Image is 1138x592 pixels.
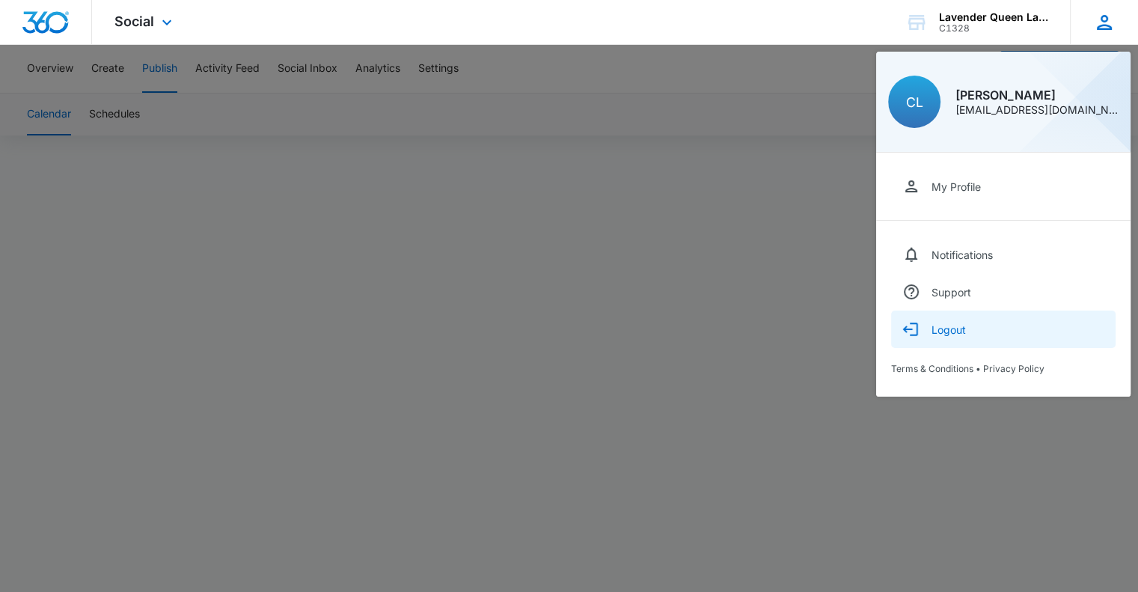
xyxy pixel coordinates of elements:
[114,13,154,29] span: Social
[891,363,1116,374] div: •
[891,236,1116,273] a: Notifications
[891,363,973,374] a: Terms & Conditions
[891,311,1116,348] button: Logout
[931,248,993,261] div: Notifications
[955,89,1119,101] div: [PERSON_NAME]
[931,180,981,193] div: My Profile
[931,323,966,336] div: Logout
[939,23,1048,34] div: account id
[891,273,1116,311] a: Support
[931,286,971,299] div: Support
[955,105,1119,115] div: [EMAIL_ADDRESS][DOMAIN_NAME]
[906,94,923,110] span: CL
[983,363,1044,374] a: Privacy Policy
[939,11,1048,23] div: account name
[891,168,1116,205] a: My Profile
